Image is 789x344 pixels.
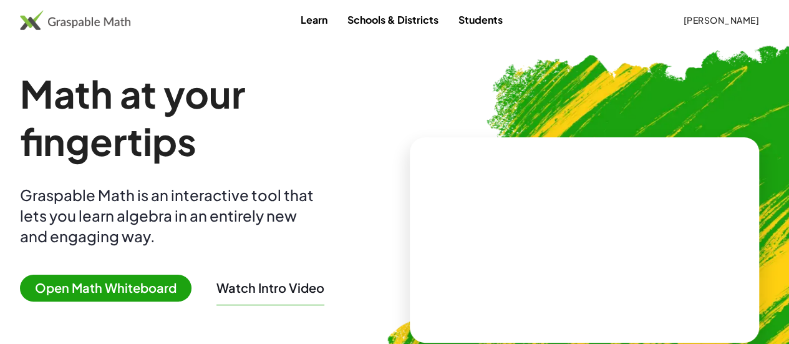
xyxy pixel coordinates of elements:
[216,280,324,296] button: Watch Intro Video
[20,70,390,165] h1: Math at your fingertips
[491,193,678,287] video: What is this? This is dynamic math notation. Dynamic math notation plays a central role in how Gr...
[683,14,759,26] span: [PERSON_NAME]
[20,185,319,247] div: Graspable Math is an interactive tool that lets you learn algebra in an entirely new and engaging...
[20,282,201,295] a: Open Math Whiteboard
[20,275,191,302] span: Open Math Whiteboard
[291,8,337,31] a: Learn
[448,8,513,31] a: Students
[673,9,769,31] button: [PERSON_NAME]
[337,8,448,31] a: Schools & Districts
